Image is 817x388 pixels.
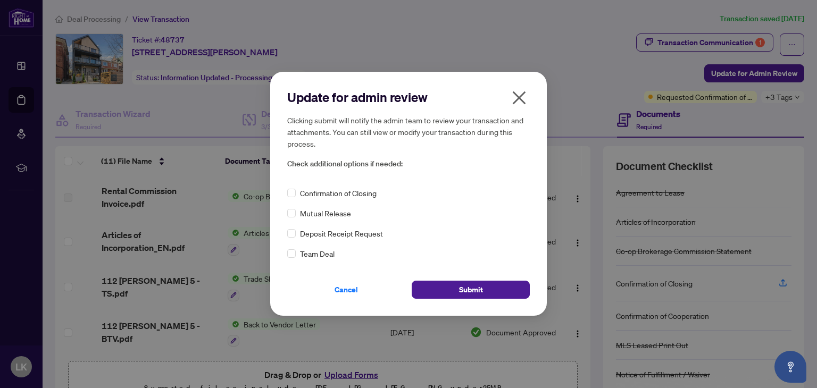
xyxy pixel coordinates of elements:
[287,281,405,299] button: Cancel
[300,208,351,220] span: Mutual Release
[287,158,530,170] span: Check additional options if needed:
[300,188,377,199] span: Confirmation of Closing
[287,89,530,106] h2: Update for admin review
[412,281,530,299] button: Submit
[300,248,335,260] span: Team Deal
[459,282,483,299] span: Submit
[287,114,530,149] h5: Clicking submit will notify the admin team to review your transaction and attachments. You can st...
[774,351,806,383] button: Open asap
[511,89,528,106] span: close
[300,228,383,240] span: Deposit Receipt Request
[335,282,358,299] span: Cancel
